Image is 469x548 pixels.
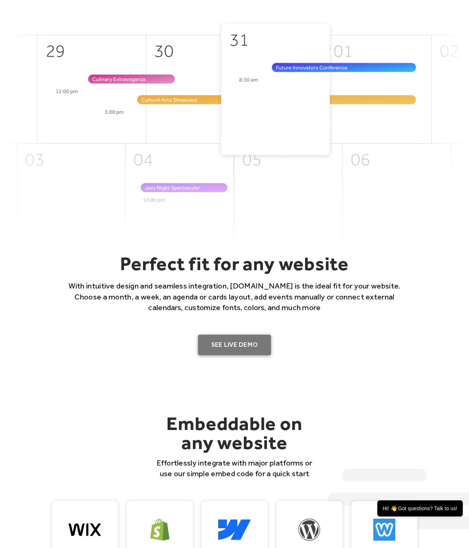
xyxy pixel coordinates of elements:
a: SEE LIVE DEMO [198,335,271,355]
p: With intuitive design and seamless integration, [DOMAIN_NAME] is the ideal fit for your website. ... [59,280,411,313]
h2: Embeddable on any website [153,414,317,452]
p: Effortlessly integrate with major platforms or use our simple embed code for a quick start [153,457,317,479]
h2: Perfect fit for any website [59,252,411,275]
